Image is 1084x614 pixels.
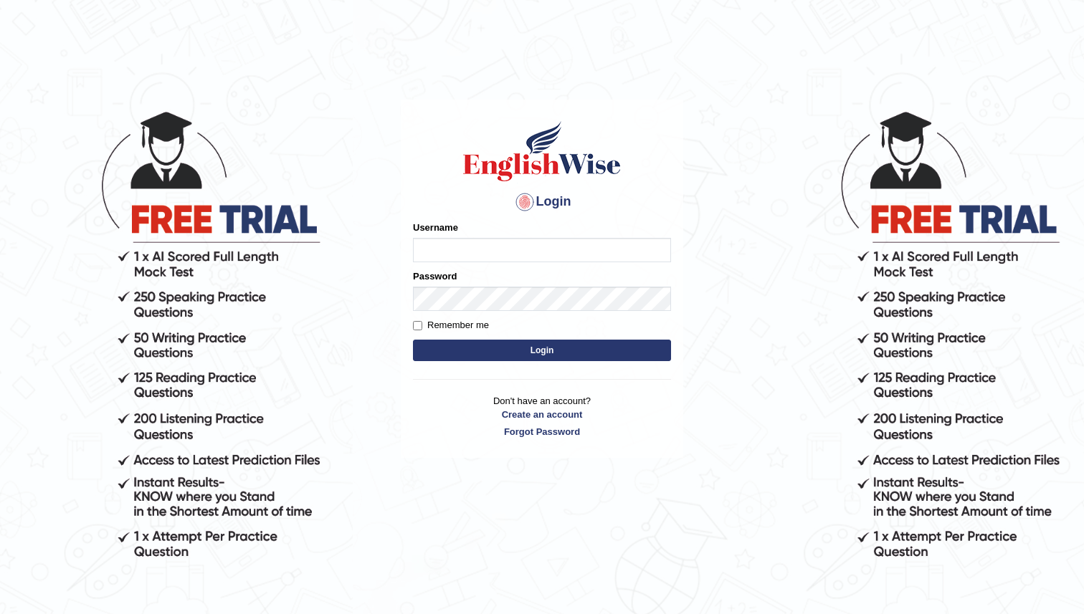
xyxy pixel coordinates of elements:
p: Don't have an account? [413,394,671,438]
label: Remember me [413,318,489,332]
label: Username [413,221,458,234]
img: Logo of English Wise sign in for intelligent practice with AI [460,119,624,183]
h4: Login [413,191,671,214]
input: Remember me [413,321,422,330]
a: Forgot Password [413,425,671,438]
button: Login [413,340,671,361]
label: Password [413,269,457,283]
a: Create an account [413,408,671,421]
